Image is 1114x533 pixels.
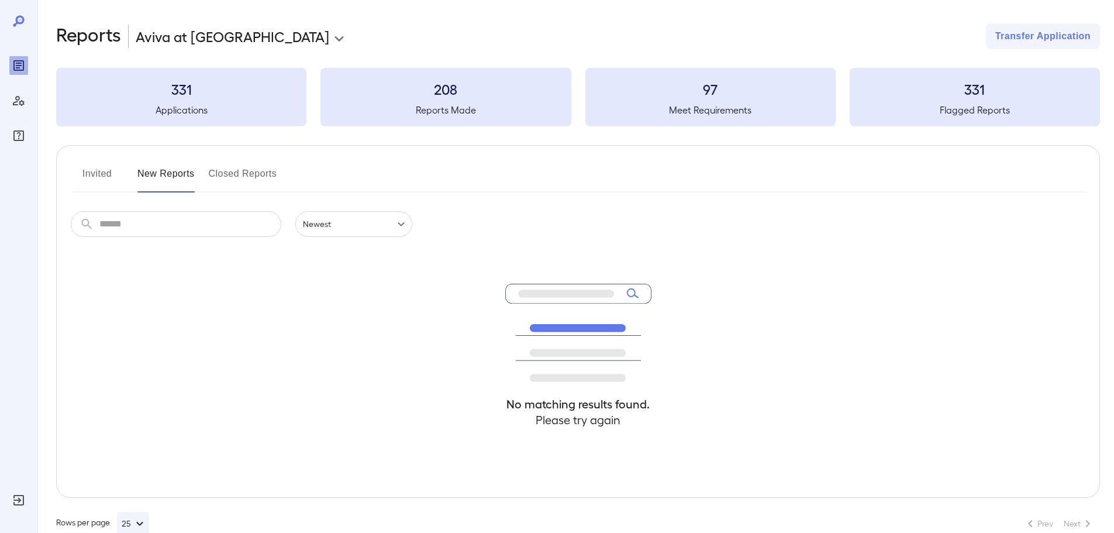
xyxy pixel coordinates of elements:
[986,23,1100,49] button: Transfer Application
[56,103,306,117] h5: Applications
[505,396,651,412] h4: No matching results found.
[1018,514,1100,533] nav: pagination navigation
[585,80,836,98] h3: 97
[850,103,1100,117] h5: Flagged Reports
[505,412,651,428] h4: Please try again
[320,103,571,117] h5: Reports Made
[295,211,412,237] div: Newest
[209,164,277,192] button: Closed Reports
[136,27,329,46] p: Aviva at [GEOGRAPHIC_DATA]
[56,23,121,49] h2: Reports
[56,80,306,98] h3: 331
[9,126,28,145] div: FAQ
[9,91,28,110] div: Manage Users
[137,164,195,192] button: New Reports
[585,103,836,117] h5: Meet Requirements
[320,80,571,98] h3: 208
[56,68,1100,126] summary: 331Applications208Reports Made97Meet Requirements331Flagged Reports
[850,80,1100,98] h3: 331
[71,164,123,192] button: Invited
[9,56,28,75] div: Reports
[9,491,28,510] div: Log Out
